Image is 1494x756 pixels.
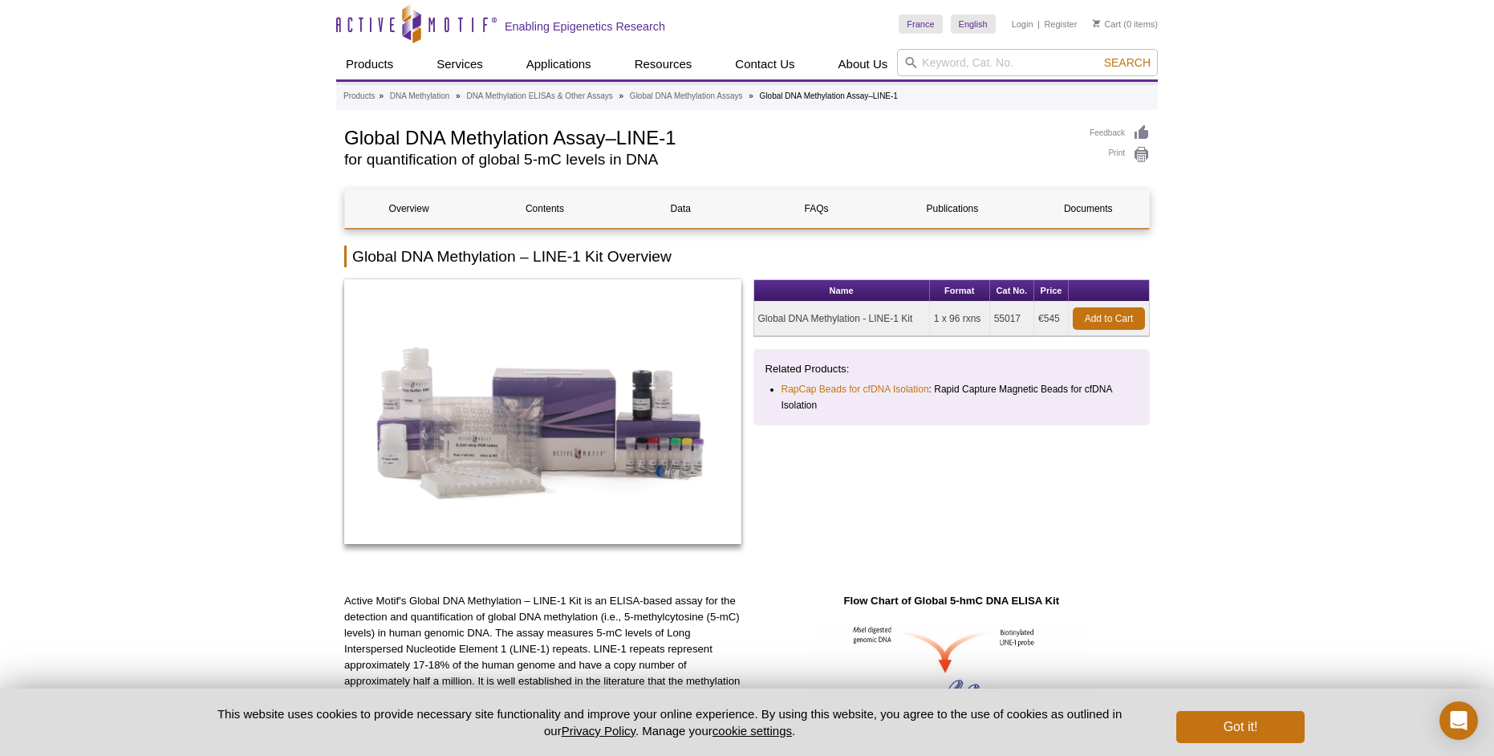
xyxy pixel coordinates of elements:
th: Format [930,280,990,302]
a: Feedback [1090,124,1150,142]
button: Got it! [1176,711,1305,743]
span: Search [1104,56,1151,69]
a: Data [617,189,745,228]
img: Your Cart [1093,19,1100,27]
li: | [1037,14,1040,34]
p: Related Products: [765,361,1139,377]
h2: for quantification of global 5-mC levels in DNA [344,152,1074,167]
a: Add to Cart [1073,307,1145,330]
h2: Global DNA Methylation – LINE-1 Kit Overview [344,246,1150,267]
li: » [456,91,461,100]
th: Name [754,280,930,302]
div: Open Intercom Messenger [1439,701,1478,740]
a: Resources [625,49,702,79]
li: : Rapid Capture Magnetic Beads for cfDNA Isolation [782,381,1124,413]
a: Privacy Policy [562,724,635,738]
a: Login [1012,18,1033,30]
a: Services [427,49,493,79]
a: France [899,14,942,34]
a: Documents [1025,189,1152,228]
button: cookie settings [712,724,792,738]
a: Global DNA Methylation Assays [630,89,743,104]
a: About Us [829,49,898,79]
a: DNA Methylation ELISAs & Other Assays [466,89,612,104]
th: Price [1034,280,1069,302]
h1: Global DNA Methylation Assay–LINE-1 [344,124,1074,148]
input: Keyword, Cat. No. [897,49,1158,76]
td: Global DNA Methylation - LINE-1 Kit [754,302,930,336]
td: €545 [1034,302,1069,336]
a: Overview [345,189,473,228]
h2: Enabling Epigenetics Research [505,19,665,34]
a: Register [1044,18,1077,30]
th: Cat No. [990,280,1034,302]
a: RapCap Beads for cfDNA Isolation [782,381,929,397]
a: Products [343,89,375,104]
a: Contact Us [725,49,804,79]
td: 1 x 96 rxns [930,302,990,336]
li: (0 items) [1093,14,1158,34]
a: Contents [481,189,608,228]
a: English [951,14,996,34]
button: Search [1099,55,1155,70]
a: Print [1090,146,1150,164]
li: » [749,91,753,100]
p: This website uses cookies to provide necessary site functionality and improve your online experie... [189,705,1150,739]
a: Products [336,49,403,79]
p: Active Motif's Global DNA Methylation – LINE-1 Kit is an ELISA-based assay for the detection and ... [344,593,741,721]
a: DNA Methylation [390,89,449,104]
a: FAQs [753,189,880,228]
td: 55017 [990,302,1034,336]
a: Cart [1093,18,1121,30]
a: Publications [888,189,1016,228]
strong: Flow Chart of Global 5-hmC DNA ELISA Kit [843,595,1059,607]
img: Global DNA Methylation Assay–LINE-1 Kit [344,279,741,544]
li: » [619,91,624,100]
li: » [379,91,384,100]
a: Global DNA Methylation Assay–LINE-1 Kit [344,279,741,549]
a: Applications [517,49,601,79]
li: Global DNA Methylation Assay–LINE-1 [760,91,898,100]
